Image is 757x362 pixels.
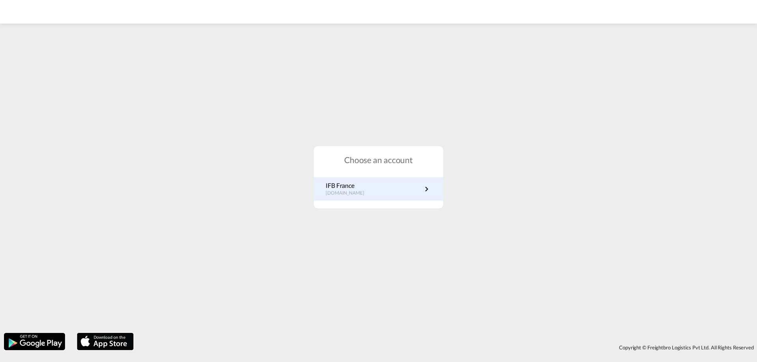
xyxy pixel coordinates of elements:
a: IFB France[DOMAIN_NAME] [326,181,431,197]
p: IFB France [326,181,372,190]
img: google.png [3,332,66,351]
md-icon: icon-chevron-right [422,184,431,194]
h1: Choose an account [314,154,443,165]
div: Copyright © Freightbro Logistics Pvt Ltd. All Rights Reserved [138,341,757,354]
img: apple.png [76,332,134,351]
p: [DOMAIN_NAME] [326,190,372,197]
